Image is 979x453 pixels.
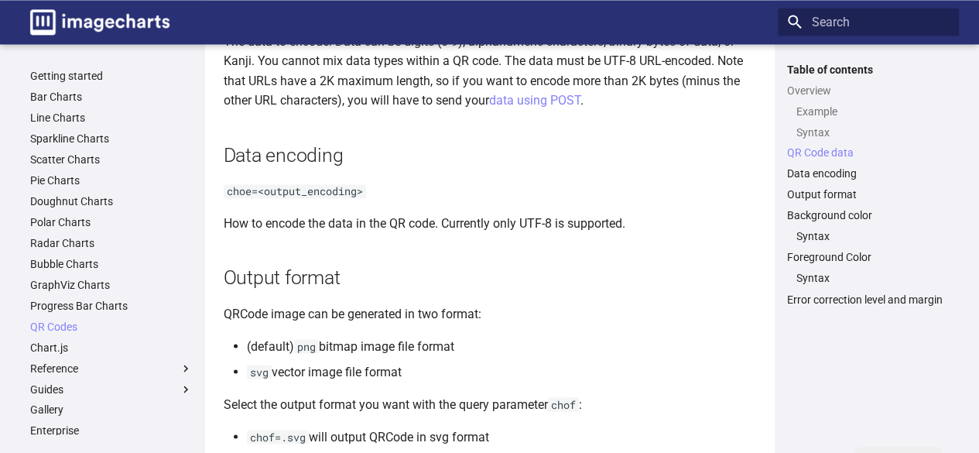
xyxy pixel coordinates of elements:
[224,304,756,324] p: QRCode image can be generated in two format:
[30,9,169,35] img: logo
[30,173,193,187] a: Pie Charts
[24,3,176,41] a: Image-Charts documentation
[30,299,193,313] a: Progress Bar Charts
[787,271,950,285] nav: Foreground Color
[796,125,950,139] a: Syntax
[796,271,950,285] a: Syntax
[224,214,756,234] p: How to encode the data in the QR code. Currently only UTF-8 is supported.
[787,250,950,264] a: Foreground Color
[787,292,950,306] a: Error correction level and margin
[30,403,193,417] a: Gallery
[30,111,193,125] a: Line Charts
[247,365,272,379] code: svg
[30,362,193,376] label: Reference
[30,383,193,396] label: Guides
[778,8,959,36] input: Search
[30,424,193,438] a: Enterprise
[224,32,756,111] p: The data to encode. Data can be digits (0-9), alphanumeric characters, binary bytes of data, or K...
[796,229,950,243] a: Syntax
[30,341,193,355] a: Chart.js
[30,194,193,208] a: Doughnut Charts
[787,208,950,222] a: Background color
[489,93,580,108] a: data using POST
[796,105,950,118] a: Example
[778,63,959,307] nav: Table of contents
[224,142,756,169] h2: Data encoding
[30,257,193,271] a: Bubble Charts
[787,105,950,139] nav: Overview
[247,430,309,444] code: chof=.svg
[294,339,319,353] code: png
[30,153,193,166] a: Scatter Charts
[548,397,579,411] code: chof
[30,215,193,229] a: Polar Charts
[787,229,950,243] nav: Background color
[778,63,959,77] label: Table of contents
[224,394,756,414] p: Select the output format you want with the query parameter :
[30,90,193,104] a: Bar Charts
[787,84,950,98] a: Overview
[787,166,950,180] a: Data encoding
[30,320,193,334] a: QR Codes
[30,132,193,146] a: Sparkline Charts
[787,146,950,160] a: QR Code data
[30,69,193,83] a: Getting started
[247,336,756,356] li: (default) bitmap image file format
[30,278,193,292] a: GraphViz Charts
[224,264,756,291] h2: Output format
[224,184,366,198] code: choe=<output_encoding>
[30,236,193,250] a: Radar Charts
[787,187,950,201] a: Output format
[247,427,756,447] li: will output QRCode in svg format
[247,362,756,382] li: vector image file format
